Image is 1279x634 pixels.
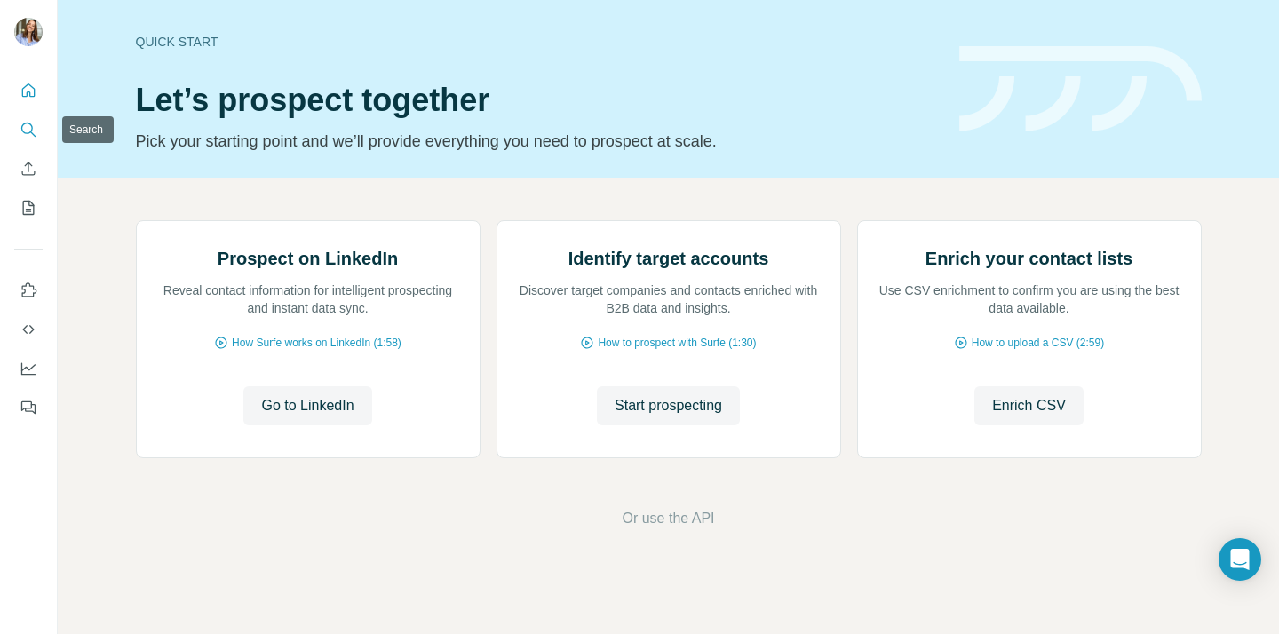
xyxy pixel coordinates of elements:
[14,353,43,384] button: Dashboard
[515,281,822,317] p: Discover target companies and contacts enriched with B2B data and insights.
[136,33,938,51] div: Quick start
[876,281,1183,317] p: Use CSV enrichment to confirm you are using the best data available.
[243,386,371,425] button: Go to LinkedIn
[992,395,1066,416] span: Enrich CSV
[622,508,714,529] button: Or use the API
[261,395,354,416] span: Go to LinkedIn
[218,246,398,271] h2: Prospect on LinkedIn
[232,335,401,351] span: How Surfe works on LinkedIn (1:58)
[925,246,1132,271] h2: Enrich your contact lists
[136,83,938,118] h1: Let’s prospect together
[14,192,43,224] button: My lists
[155,281,462,317] p: Reveal contact information for intelligent prospecting and instant data sync.
[136,129,938,154] p: Pick your starting point and we’ll provide everything you need to prospect at scale.
[14,153,43,185] button: Enrich CSV
[597,386,740,425] button: Start prospecting
[1219,538,1261,581] div: Open Intercom Messenger
[568,246,769,271] h2: Identify target accounts
[14,114,43,146] button: Search
[974,386,1084,425] button: Enrich CSV
[598,335,756,351] span: How to prospect with Surfe (1:30)
[14,392,43,424] button: Feedback
[972,335,1104,351] span: How to upload a CSV (2:59)
[14,75,43,107] button: Quick start
[959,46,1202,132] img: banner
[14,313,43,345] button: Use Surfe API
[615,395,722,416] span: Start prospecting
[14,18,43,46] img: Avatar
[14,274,43,306] button: Use Surfe on LinkedIn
